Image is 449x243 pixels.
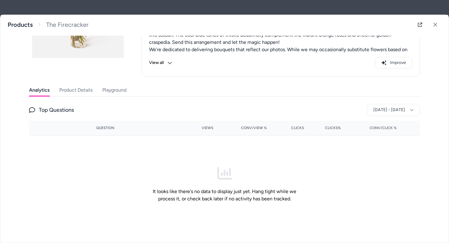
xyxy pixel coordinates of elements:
button: Views [186,123,213,133]
button: Analytics [29,84,49,96]
button: Clicks [277,123,304,133]
button: Conv/View % [223,123,267,133]
span: Conv/Click % [370,125,397,130]
button: Improve [375,57,412,69]
span: Views [202,125,213,130]
div: It looks like there's no data to display just yet. Hang tight while we process it, or check back ... [146,140,303,228]
button: Product Details [59,84,93,96]
span: Conv/View % [241,125,267,130]
span: The Firecracker [46,21,89,29]
span: Top Questions [39,106,74,114]
button: View all [149,57,172,69]
span: Clicks [291,125,304,130]
span: Clicks% [325,125,341,130]
a: Products [8,21,33,29]
button: Conv/Click % [351,123,397,133]
button: Clicks% [314,123,341,133]
div: We’re dedicated to delivering bouquets that reflect our photos. While we may occasionally substit... [149,46,412,61]
button: Question [96,123,114,133]
button: [DATE] - [DATE] [367,104,420,116]
nav: breadcrumb [8,21,89,29]
span: Question [96,125,114,130]
button: Playground [102,84,126,96]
